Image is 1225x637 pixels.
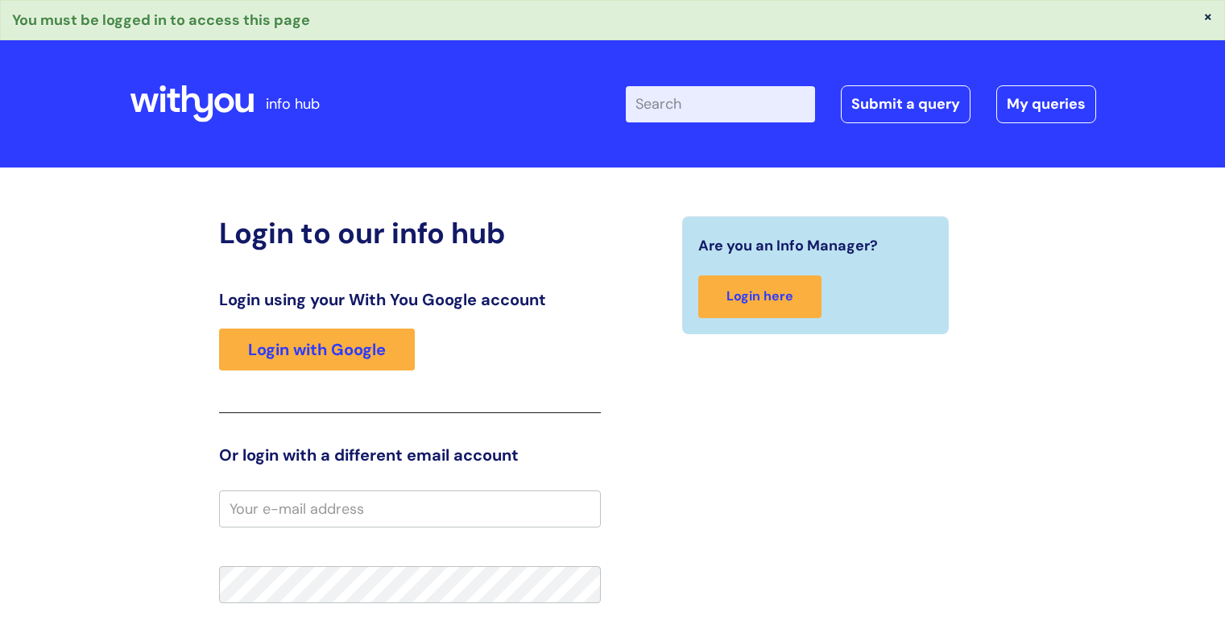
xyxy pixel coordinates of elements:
h2: Login to our info hub [219,216,601,250]
p: info hub [266,91,320,117]
h3: Or login with a different email account [219,445,601,465]
input: Search [626,86,815,122]
span: Are you an Info Manager? [698,233,878,259]
a: Submit a query [841,85,970,122]
button: × [1203,9,1213,23]
input: Your e-mail address [219,490,601,527]
a: Login here [698,275,821,318]
h3: Login using your With You Google account [219,290,601,309]
a: Login with Google [219,329,415,370]
a: My queries [996,85,1096,122]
